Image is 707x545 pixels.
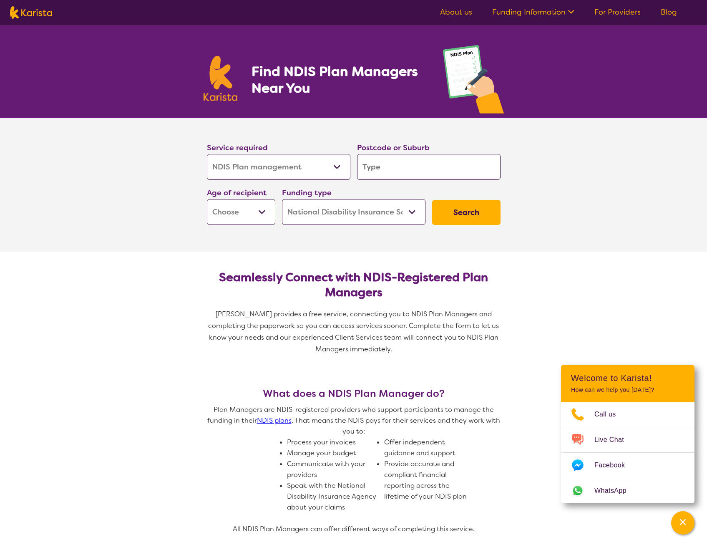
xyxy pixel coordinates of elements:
label: Postcode or Suburb [357,143,430,153]
span: [PERSON_NAME] provides a free service, connecting you to NDIS Plan Managers and completing the pa... [208,310,501,353]
button: Search [432,200,501,225]
a: Funding Information [492,7,574,17]
button: Channel Menu [671,511,694,535]
a: Web link opens in a new tab. [561,478,694,503]
img: Karista logo [10,6,52,19]
div: Channel Menu [561,365,694,503]
li: Offer independent guidance and support [384,437,475,459]
span: Live Chat [594,434,634,446]
label: Funding type [282,188,332,198]
span: Facebook [594,459,635,472]
a: For Providers [594,7,641,17]
span: Call us [594,408,626,421]
h2: Seamlessly Connect with NDIS-Registered Plan Managers [214,270,494,300]
li: Process your invoices [287,437,377,448]
li: Manage your budget [287,448,377,459]
h2: Welcome to Karista! [571,373,684,383]
li: Speak with the National Disability Insurance Agency about your claims [287,480,377,513]
p: How can we help you [DATE]? [571,386,684,394]
a: NDIS plans [257,416,292,425]
label: Service required [207,143,268,153]
li: Provide accurate and compliant financial reporting across the lifetime of your NDIS plan [384,459,475,502]
h1: Find NDIS Plan Managers Near You [252,63,426,96]
span: WhatsApp [594,484,637,497]
ul: Choose channel [561,402,694,503]
h3: What does a NDIS Plan Manager do? [204,388,504,399]
li: Communicate with your providers [287,459,377,480]
p: All NDIS Plan Managers can offer different ways of completing this service. [204,524,504,535]
img: plan-management [443,45,504,118]
input: Type [357,154,501,180]
label: Age of recipient [207,188,267,198]
img: Karista logo [204,56,238,101]
a: Blog [661,7,677,17]
a: About us [440,7,472,17]
p: Plan Managers are NDIS-registered providers who support participants to manage the funding in the... [204,404,504,437]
